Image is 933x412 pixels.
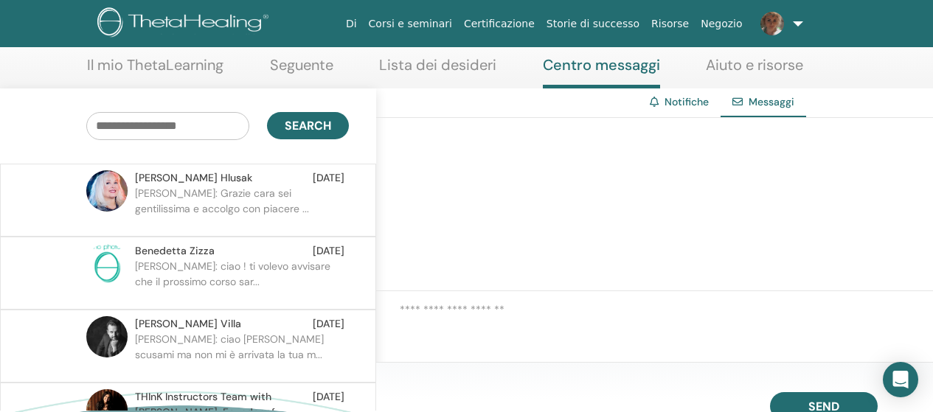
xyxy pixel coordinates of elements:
[86,243,128,284] img: no-photo.png
[695,10,748,38] a: Negozio
[87,56,223,85] a: Il mio ThetaLearning
[706,56,803,85] a: Aiuto e risorse
[313,316,344,332] span: [DATE]
[135,316,241,332] span: [PERSON_NAME] Villa
[749,95,794,108] span: Messaggi
[135,170,252,186] span: [PERSON_NAME] Hlusak
[313,243,344,259] span: [DATE]
[543,56,660,88] a: Centro messaggi
[135,332,349,376] p: [PERSON_NAME]: ciao [PERSON_NAME] scusami ma non mi è arrivata la tua m...
[379,56,496,85] a: Lista dei desideri
[86,316,128,357] img: default.jpg
[665,95,709,108] a: Notifiche
[270,56,333,85] a: Seguente
[458,10,541,38] a: Certificazione
[541,10,645,38] a: Storie di successo
[363,10,458,38] a: Corsi e seminari
[313,170,344,186] span: [DATE]
[760,12,784,35] img: default.jpg
[97,7,274,41] img: logo.png
[645,10,695,38] a: Risorse
[135,259,349,303] p: [PERSON_NAME]: ciao ! ti volevo avvisare che il prossimo corso sar...
[135,186,349,230] p: [PERSON_NAME]: Grazie cara sei gentilissima e accolgo con piacere ...
[135,243,215,259] span: Benedetta Zizza
[340,10,363,38] a: Di
[883,362,918,397] div: Open Intercom Messenger
[285,118,331,133] span: Search
[267,112,349,139] button: Search
[86,170,128,212] img: default.jpg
